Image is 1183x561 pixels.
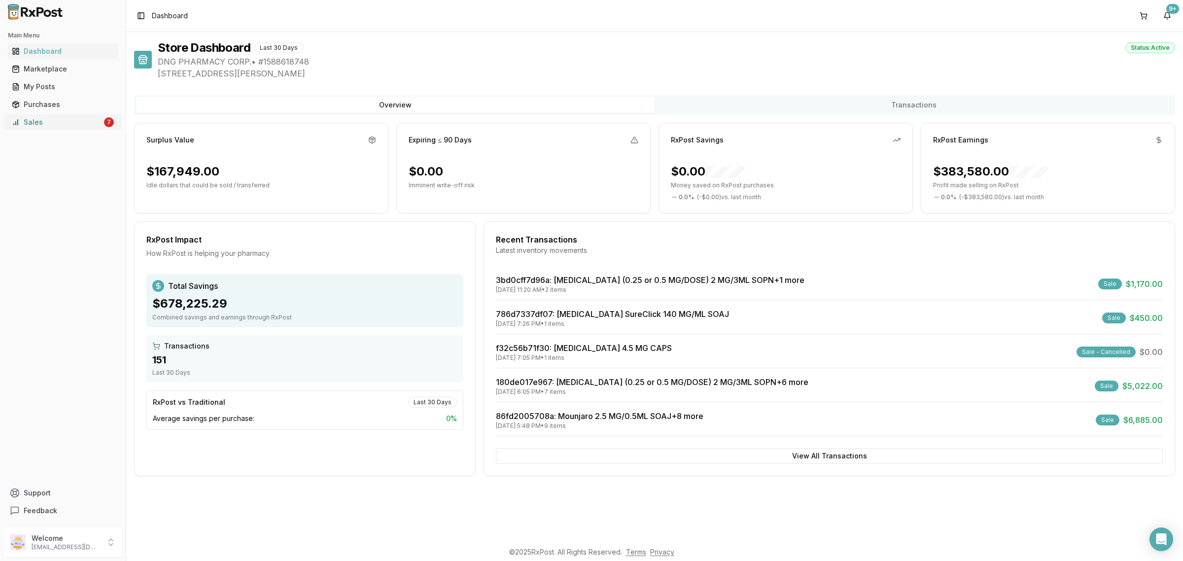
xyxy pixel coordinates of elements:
a: My Posts [8,78,118,96]
div: [DATE] 6:05 PM • 7 items [496,388,808,396]
div: RxPost vs Traditional [153,397,225,407]
div: $383,580.00 [933,164,1048,179]
span: $450.00 [1130,312,1163,324]
div: Sale - Cancelled [1077,347,1136,357]
span: ( - $0.00 ) vs. last month [697,193,761,201]
button: Dashboard [4,43,122,59]
div: Purchases [12,100,114,109]
span: 0 % [446,414,457,423]
div: [DATE] 7:26 PM • 1 items [496,320,729,328]
div: [DATE] 7:05 PM • 1 items [496,354,672,362]
button: Feedback [4,502,122,520]
button: Sales7 [4,114,122,130]
button: Transactions [655,97,1173,113]
button: 9+ [1159,8,1175,24]
span: Transactions [164,341,209,351]
a: Marketplace [8,60,118,78]
h1: Store Dashboard [158,40,250,56]
span: Dashboard [152,11,188,21]
div: Expiring ≤ 90 Days [409,135,472,145]
div: $0.00 [671,164,745,179]
div: [DATE] 5:48 PM • 9 items [496,422,703,430]
div: RxPost Savings [671,135,724,145]
a: Dashboard [8,42,118,60]
span: Average savings per purchase: [153,414,254,423]
button: Marketplace [4,61,122,77]
div: Last 30 Days [152,369,457,377]
div: Latest inventory movements [496,245,1163,255]
div: RxPost Earnings [933,135,988,145]
p: Welcome [32,533,100,543]
span: $5,022.00 [1122,380,1163,392]
span: $1,170.00 [1126,278,1163,290]
div: Sales [12,117,102,127]
div: Open Intercom Messenger [1149,527,1173,551]
span: $0.00 [1140,346,1163,358]
button: Overview [136,97,655,113]
div: Combined savings and earnings through RxPost [152,314,457,321]
p: Imminent write-off risk [409,181,638,189]
a: 86fd2005708a: Mounjaro 2.5 MG/0.5ML SOAJ+8 more [496,411,703,421]
span: $6,885.00 [1123,414,1163,426]
p: Profit made selling on RxPost [933,181,1163,189]
a: 786d7337df07: [MEDICAL_DATA] SureClick 140 MG/ML SOAJ [496,309,729,319]
p: Money saved on RxPost purchases [671,181,901,189]
a: 180de017e967: [MEDICAL_DATA] (0.25 or 0.5 MG/DOSE) 2 MG/3ML SOPN+6 more [496,377,808,387]
div: Last 30 Days [254,42,303,53]
button: Purchases [4,97,122,112]
div: [DATE] 11:20 AM • 2 items [496,286,804,294]
span: Total Savings [168,280,218,292]
div: Recent Transactions [496,234,1163,245]
div: Last 30 Days [408,397,457,408]
nav: breadcrumb [152,11,188,21]
a: f32c56b71f30: [MEDICAL_DATA] 4.5 MG CAPS [496,343,672,353]
span: 0.0 % [679,193,694,201]
div: Sale [1096,415,1119,425]
span: [STREET_ADDRESS][PERSON_NAME] [158,68,1175,79]
p: Idle dollars that could be sold / transferred [146,181,376,189]
div: Dashboard [12,46,114,56]
span: ( - $383,580.00 ) vs. last month [959,193,1044,201]
div: 9+ [1166,4,1179,14]
div: Sale [1098,279,1122,289]
div: My Posts [12,82,114,92]
div: 151 [152,353,457,367]
span: Feedback [24,506,57,516]
a: Privacy [650,548,674,556]
img: RxPost Logo [4,4,67,20]
div: RxPost Impact [146,234,463,245]
div: $167,949.00 [146,164,219,179]
img: User avatar [10,534,26,550]
button: View All Transactions [496,448,1163,464]
span: DNG PHARMACY CORP. • # 1588618748 [158,56,1175,68]
p: [EMAIL_ADDRESS][DOMAIN_NAME] [32,543,100,551]
div: Status: Active [1125,42,1175,53]
a: Sales7 [8,113,118,131]
a: Terms [626,548,646,556]
div: Sale [1102,313,1126,323]
div: Surplus Value [146,135,194,145]
div: Marketplace [12,64,114,74]
div: $678,225.29 [152,296,457,312]
div: How RxPost is helping your pharmacy [146,248,463,258]
button: My Posts [4,79,122,95]
div: $0.00 [409,164,443,179]
h2: Main Menu [8,32,118,39]
a: 3bd0cff7d96a: [MEDICAL_DATA] (0.25 or 0.5 MG/DOSE) 2 MG/3ML SOPN+1 more [496,275,804,285]
div: 7 [104,117,114,127]
div: Sale [1095,381,1118,391]
button: Support [4,484,122,502]
span: 0.0 % [941,193,956,201]
a: Purchases [8,96,118,113]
